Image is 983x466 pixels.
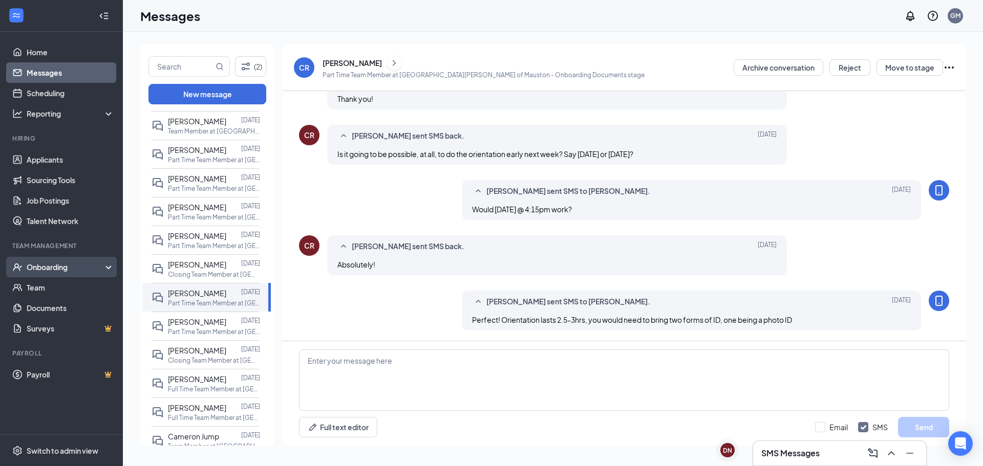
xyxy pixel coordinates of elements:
[235,56,266,77] button: Filter (2)
[472,315,792,324] span: Perfect! Orientation lasts 2.5-3hrs, you would need to bring two forms of ID, one being a photo ID
[241,173,260,182] p: [DATE]
[761,448,820,459] h3: SMS Messages
[140,7,200,25] h1: Messages
[241,230,260,239] p: [DATE]
[168,403,226,412] span: [PERSON_NAME]
[168,317,226,326] span: [PERSON_NAME]
[867,447,879,459] svg: ComposeMessage
[241,287,260,296] p: [DATE]
[950,11,960,20] div: GM
[152,120,164,132] svg: DoubleChat
[486,185,650,197] span: [PERSON_NAME] sent SMS to [PERSON_NAME].
[27,42,114,62] a: Home
[323,58,382,68] div: [PERSON_NAME]
[352,240,464,253] span: [PERSON_NAME] sent SMS back.
[99,11,109,21] svg: Collapse
[168,241,260,250] p: Part Time Team Member at [GEOGRAPHIC_DATA][PERSON_NAME] of [GEOGRAPHIC_DATA]
[27,62,114,83] a: Messages
[27,298,114,318] a: Documents
[152,349,164,361] svg: DoubleChat
[168,260,226,269] span: [PERSON_NAME]
[902,445,918,461] button: Minimize
[892,185,911,197] span: [DATE]
[148,84,266,104] button: New message
[308,422,318,432] svg: Pen
[152,378,164,390] svg: DoubleChat
[734,59,823,76] button: Archive conversation
[12,134,112,143] div: Hiring
[337,149,633,159] span: Is it going to be possible, at all, to do the orientation early next week? Say [DATE] or [DATE]?
[27,108,115,119] div: Reporting
[152,292,164,304] svg: DoubleChat
[27,277,114,298] a: Team
[216,62,224,71] svg: MagnifyingGlass
[12,241,112,250] div: Team Management
[352,130,464,142] span: [PERSON_NAME] sent SMS back.
[168,432,219,441] span: Cameron Jump
[168,203,226,212] span: [PERSON_NAME]
[12,349,112,358] div: Payroll
[898,417,949,437] button: Send
[337,260,375,269] span: Absolutely!
[241,202,260,210] p: [DATE]
[152,320,164,332] svg: DoubleChat
[27,190,114,211] a: Job Postings
[304,240,314,251] div: CR
[883,445,900,461] button: ChevronUp
[877,59,943,76] button: Move to stage
[27,83,114,103] a: Scheduling
[337,130,350,142] svg: SmallChevronUp
[152,148,164,161] svg: DoubleChat
[168,270,260,279] p: Closing Team Member at [GEOGRAPHIC_DATA][PERSON_NAME] of [GEOGRAPHIC_DATA]
[933,184,945,196] svg: MobileSms
[168,184,260,193] p: Part Time Team Member at [GEOGRAPHIC_DATA][PERSON_NAME] of [GEOGRAPHIC_DATA]
[168,289,226,298] span: [PERSON_NAME]
[241,373,260,382] p: [DATE]
[299,62,309,73] div: CR
[241,259,260,268] p: [DATE]
[865,445,881,461] button: ComposeMessage
[27,446,98,456] div: Switch to admin view
[152,263,164,275] svg: DoubleChat
[168,213,260,221] p: Part Time Team Member at [GEOGRAPHIC_DATA][PERSON_NAME] of [GEOGRAPHIC_DATA]
[758,130,777,142] span: [DATE]
[472,205,572,214] span: Would [DATE] @ 4:15pm work?
[927,10,939,22] svg: QuestionInfo
[168,145,226,154] span: [PERSON_NAME]
[168,413,260,422] p: Full Time Team Member at [GEOGRAPHIC_DATA][PERSON_NAME] of [GEOGRAPHIC_DATA]
[337,94,373,103] span: Thank you!
[885,447,897,459] svg: ChevronUp
[168,127,260,136] p: Team Member at [GEOGRAPHIC_DATA][PERSON_NAME] of [GEOGRAPHIC_DATA]
[943,61,955,74] svg: Ellipses
[149,57,213,76] input: Search
[168,385,260,393] p: Full Time Team Member at [GEOGRAPHIC_DATA][PERSON_NAME] of [GEOGRAPHIC_DATA]
[27,211,114,231] a: Talent Network
[904,447,916,459] svg: Minimize
[168,174,226,183] span: [PERSON_NAME]
[12,262,23,272] svg: UserCheck
[168,356,260,365] p: Closing Team Member at [GEOGRAPHIC_DATA][PERSON_NAME] of [GEOGRAPHIC_DATA]
[723,446,732,455] div: DN
[152,234,164,247] svg: DoubleChat
[152,206,164,218] svg: DoubleChat
[241,402,260,411] p: [DATE]
[12,446,23,456] svg: Settings
[304,130,314,140] div: CR
[829,59,870,76] button: Reject
[152,406,164,418] svg: DoubleChat
[323,71,645,79] p: Part Time Team Member at [GEOGRAPHIC_DATA][PERSON_NAME] of Mauston - Onboarding Documents stage
[27,149,114,170] a: Applicants
[933,295,945,307] svg: MobileSms
[168,374,226,384] span: [PERSON_NAME]
[241,116,260,124] p: [DATE]
[12,108,23,119] svg: Analysis
[27,262,105,272] div: Onboarding
[168,117,226,126] span: [PERSON_NAME]
[168,327,260,336] p: Part Time Team Member at [GEOGRAPHIC_DATA][PERSON_NAME] of [GEOGRAPHIC_DATA]
[27,364,114,385] a: PayrollCrown
[27,170,114,190] a: Sourcing Tools
[486,296,650,308] span: [PERSON_NAME] sent SMS to [PERSON_NAME].
[27,318,114,339] a: SurveysCrown
[241,316,260,325] p: [DATE]
[168,156,260,164] p: Part Time Team Member at [GEOGRAPHIC_DATA][PERSON_NAME] of [GEOGRAPHIC_DATA]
